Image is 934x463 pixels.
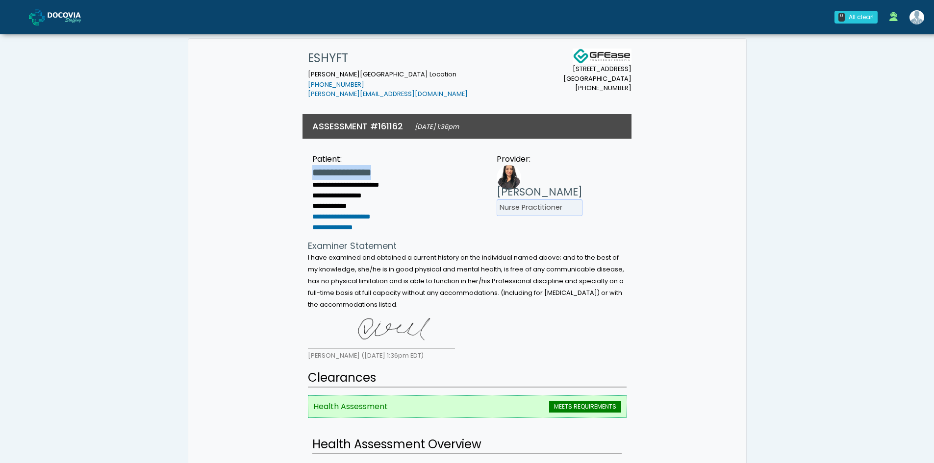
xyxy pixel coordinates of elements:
[308,90,468,98] a: [PERSON_NAME][EMAIL_ADDRESS][DOMAIN_NAME]
[497,199,582,216] li: Nurse Practitioner
[497,185,582,199] h3: [PERSON_NAME]
[308,351,424,360] small: [PERSON_NAME] ([DATE] 1:36pm EDT)
[838,13,845,22] div: 0
[29,1,97,33] a: Docovia
[573,49,631,64] img: Docovia Staffing Logo
[48,12,97,22] img: Docovia
[308,80,364,89] a: [PHONE_NUMBER]
[308,49,468,68] h1: ESHYFT
[909,10,924,24] img: Shakerra Crippen
[308,369,627,388] h2: Clearances
[308,70,468,98] small: [PERSON_NAME][GEOGRAPHIC_DATA] Location
[415,122,459,131] small: [DATE] 1:36pm
[829,7,884,27] a: 0 All clear!
[308,314,455,348] img: uuiYIwAAAAZJREFUAwCY4IgrOJKZhgAAAABJRU5ErkJggg==
[29,9,45,25] img: Docovia
[308,241,627,251] h4: Examiner Statement
[308,395,627,418] li: Health Assessment
[497,165,521,190] img: Provider image
[497,153,582,165] div: Provider:
[308,253,624,309] small: I have examined and obtained a current history on the individual named above; and to the best of ...
[563,64,631,93] small: [STREET_ADDRESS] [GEOGRAPHIC_DATA] [PHONE_NUMBER]
[312,120,403,132] h3: ASSESSMENT #161162
[549,401,621,413] span: MEETS REQUIREMENTS
[849,13,874,22] div: All clear!
[312,153,395,165] div: Patient:
[312,436,622,454] h2: Health Assessment Overview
